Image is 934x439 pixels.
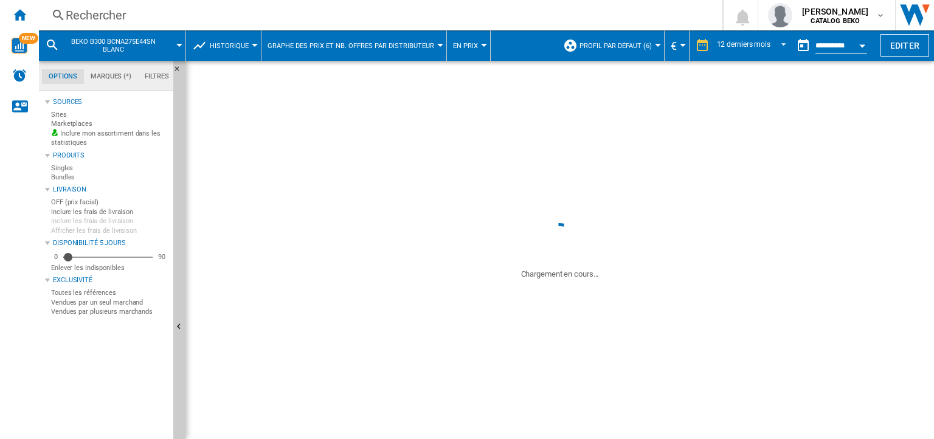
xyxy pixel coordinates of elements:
[811,17,860,25] b: CATALOG BEKO
[768,3,792,27] img: profile.jpg
[802,5,868,18] span: [PERSON_NAME]
[12,38,27,54] img: wise-card.svg
[19,33,38,44] span: NEW
[66,7,691,24] div: Rechercher
[12,68,27,83] img: alerts-logo.svg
